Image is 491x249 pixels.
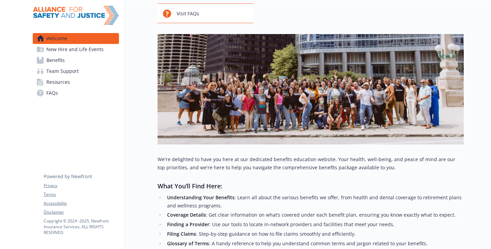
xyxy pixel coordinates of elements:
[44,218,119,235] p: Copyright © 2024 - 2025 , Newfront Insurance Services, ALL RIGHTS RESERVED
[46,88,58,98] span: FAQs
[33,44,119,55] a: New Hire and Life Events
[33,33,119,44] a: Welcome
[46,77,70,88] span: Resources
[165,211,464,219] li: : Get clear information on what’s covered under each benefit plan, ensuring you know exactly what...
[46,33,67,44] span: Welcome
[165,220,464,229] li: : Use our tools to locate in-network providers and facilities that meet your needs.
[44,191,119,198] a: Terms
[165,193,464,210] li: : Learn all about the various benefits we offer, from health and dental coverage to retirement pl...
[167,212,206,218] strong: Coverage Details
[46,44,104,55] span: New Hire and Life Events
[44,209,119,215] a: Disclaimer
[46,55,65,66] span: Benefits
[167,240,209,247] strong: Glossary of Terms
[46,66,79,77] span: Team Support
[33,55,119,66] a: Benefits
[44,183,119,189] a: Privacy
[167,231,196,237] strong: Filing Claims
[177,7,199,20] span: Visit FAQs
[165,239,464,248] li: : A handy reference to help you understand common terms and jargon related to your benefits.
[158,34,464,144] img: overview page banner
[165,230,464,238] li: : Step-by-step guidance on how to file claims smoothly and efficiently.
[33,66,119,77] a: Team Support
[33,88,119,98] a: FAQs
[158,181,464,191] h3: What You’ll Find Here:
[33,77,119,88] a: Resources
[158,3,253,23] button: Visit FAQs
[167,221,209,228] strong: Finding a Provider
[44,200,119,206] a: Accessibility
[158,155,464,172] p: We're delighted to have you here at our dedicated benefits education website. Your health, well-b...
[167,194,235,201] strong: Understanding Your Benefits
